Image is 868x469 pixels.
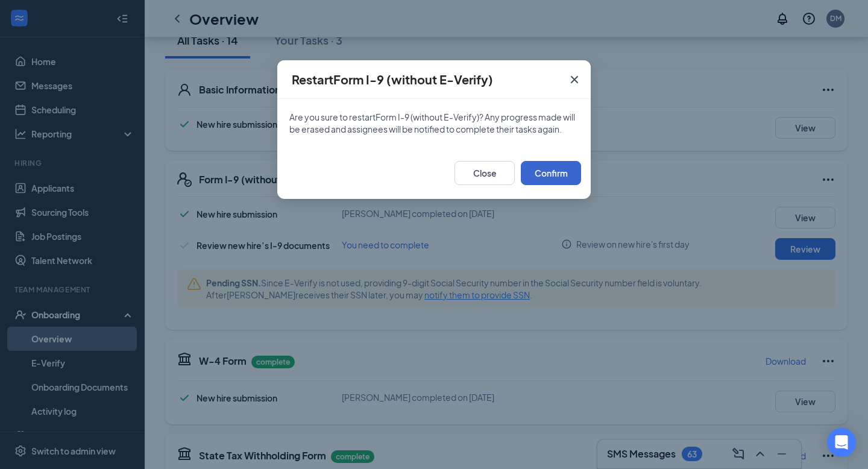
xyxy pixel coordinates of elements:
button: Close [454,161,515,185]
svg: Cross [567,72,582,87]
button: Confirm [521,161,581,185]
button: Close [558,60,591,99]
div: Open Intercom Messenger [827,428,856,457]
h4: Restart Form I-9 (without E-Verify) [292,71,493,88]
p: Are you sure to restart Form I-9 (without E-Verify) ? Any progress made will be erased and assign... [289,111,579,135]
